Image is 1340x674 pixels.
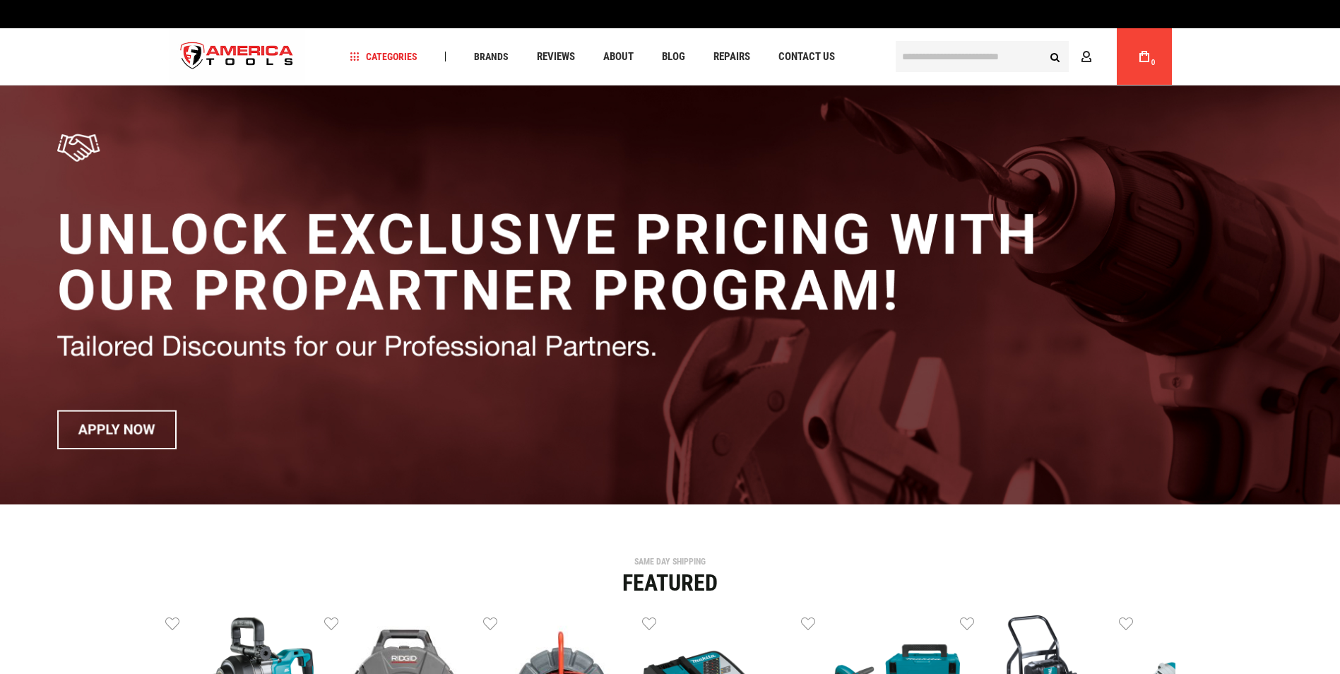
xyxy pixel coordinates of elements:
[343,47,424,66] a: Categories
[597,47,640,66] a: About
[468,47,515,66] a: Brands
[772,47,841,66] a: Contact Us
[713,52,750,62] span: Repairs
[1151,59,1156,66] span: 0
[165,572,1175,594] div: Featured
[707,47,757,66] a: Repairs
[169,30,306,83] a: store logo
[1131,28,1158,85] a: 0
[169,30,306,83] img: America Tools
[350,52,417,61] span: Categories
[537,52,575,62] span: Reviews
[530,47,581,66] a: Reviews
[662,52,685,62] span: Blog
[603,52,634,62] span: About
[1042,43,1069,70] button: Search
[474,52,509,61] span: Brands
[165,557,1175,566] div: SAME DAY SHIPPING
[778,52,835,62] span: Contact Us
[656,47,692,66] a: Blog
